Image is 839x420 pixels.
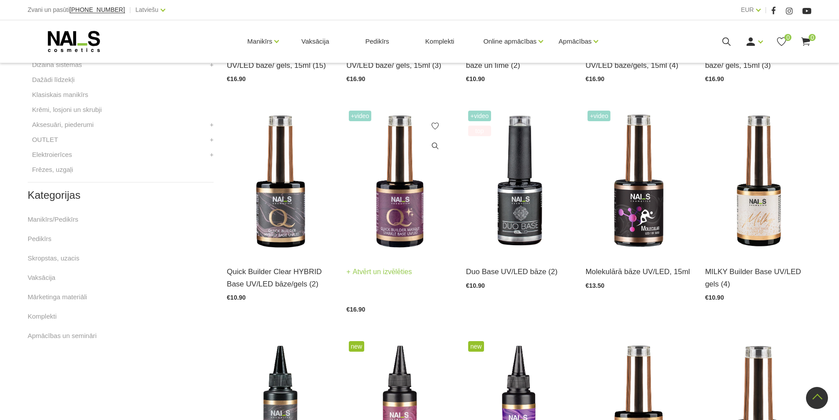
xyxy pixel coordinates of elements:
span: new [468,341,484,352]
span: +Video [468,111,491,121]
a: Manikīrs [248,24,273,59]
a: Latviešu [136,4,159,15]
img: Klientu iemīļotajai Rubber bāzei esam mainījuši nosaukumu uz Quick Builder Clear HYBRID Base UV/L... [227,108,333,255]
img: Milky Builder Base – pienainas krāsas bāze/gels ar perfektu noturību un lieliskām pašizlīdzināšan... [705,108,811,255]
a: Elektroierīces [32,149,72,160]
span: | [129,4,131,15]
span: €10.90 [227,294,246,301]
span: €10.90 [466,282,485,289]
a: Vaksācija [294,20,336,63]
img: DUO BASE - bāzes pārklājums, kas ir paredzēts darbam ar AKRYGEL DUO gelu. Īpaši izstrādāta formul... [466,108,572,255]
a: Pedikīrs [358,20,396,63]
a: Mārketinga materiāli [28,292,87,302]
a: Skropstas, uzacis [28,253,80,264]
a: Quick Builder Clear HYBRID Base UV/LED bāze/gels (2) [227,266,333,290]
a: Frēzes, uzgaļi [32,164,73,175]
a: + [210,134,214,145]
a: Duo Base UV/LED bāze (2) [466,266,572,278]
a: Manikīrs/Pedikīrs [28,214,78,225]
a: OUTLET [32,134,58,145]
span: €10.90 [705,294,724,301]
span: €16.90 [347,75,366,82]
a: Dizaina sistēmas [32,59,82,70]
a: Apmācības [558,24,591,59]
a: Krēmi, losjoni un skrubji [32,104,102,115]
span: [PHONE_NUMBER] [70,6,125,13]
a: Molekulārā bāze UV/LED, 15ml [585,266,691,278]
a: Apmācības un semināri [28,331,97,341]
a: Pedikīrs [28,234,52,244]
a: + [210,119,214,130]
a: Aksesuāri, piederumi [32,119,94,130]
img: Bāze, kas piemērota īpaši pedikīram.Pateicoties tās konsistencei, nepadara nagus biezus, samazino... [585,108,691,255]
span: €16.90 [227,75,246,82]
a: Komplekti [418,20,462,63]
a: MILKY Builder Base UV/LED gels (4) [705,266,811,290]
a: [PHONE_NUMBER] [70,7,125,13]
span: +Video [349,111,372,121]
span: top [468,126,491,136]
span: €16.90 [585,75,604,82]
a: 0 [776,36,787,47]
a: 0 [800,36,811,47]
a: Atvērt un izvēlēties [347,266,412,278]
span: | [765,4,767,15]
a: EUR [741,4,754,15]
img: Maskējoša, viegli mirdzoša bāze/gels. Unikāls produkts ar daudz izmantošanas iespējām: •Bāze gell... [347,108,453,255]
a: Vaksācija [28,272,55,283]
div: Zvani un pasūti [28,4,125,15]
a: Komplekti [28,311,57,322]
a: Klasiskais manikīrs [32,89,89,100]
span: 0 [784,34,791,41]
a: + [210,59,214,70]
span: €16.90 [705,75,724,82]
a: Dažādi līdzekļi [32,74,75,85]
a: Online apmācības [483,24,536,59]
span: new [349,341,365,352]
span: €10.90 [466,75,485,82]
h2: Kategorijas [28,190,214,201]
span: €13.50 [585,282,604,289]
a: + [210,149,214,160]
span: €16.90 [347,306,366,313]
span: 0 [809,34,816,41]
span: +Video [588,111,610,121]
